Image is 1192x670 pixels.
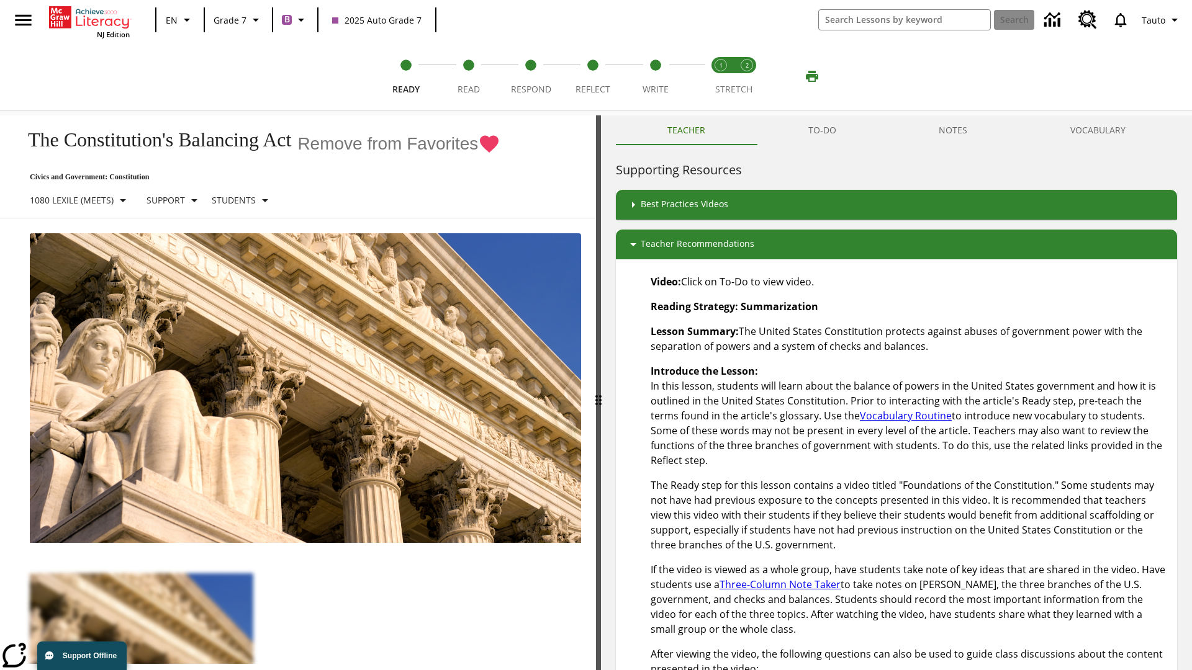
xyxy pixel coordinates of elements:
[616,115,1177,145] div: Instructional Panel Tabs
[651,562,1167,636] p: If the video is viewed as a whole group, have students take note of key ideas that are shared in ...
[1142,14,1165,27] span: Tauto
[63,651,117,660] span: Support Offline
[888,115,1019,145] button: NOTES
[1137,9,1187,31] button: Profile/Settings
[641,197,728,212] p: Best Practices Videos
[1104,4,1137,36] a: Notifications
[97,30,130,39] span: NJ Edition
[370,42,442,110] button: Ready step 1 of 5
[651,364,758,378] strong: Introduce the Lesson:
[458,83,480,95] span: Read
[332,14,422,27] span: 2025 Auto Grade 7
[392,83,420,95] span: Ready
[746,61,749,69] text: 2
[1037,3,1071,37] a: Data Center
[860,409,952,422] a: Vocabulary Routine
[651,275,681,288] strong: Video:
[720,578,841,591] a: Three-Column Note Taker
[30,233,581,543] img: The U.S. Supreme Court Building displays the phrase, "Equal Justice Under Law."
[5,2,42,38] button: Open side menu
[651,364,1167,468] p: In this lesson, students will learn about the balance of powers in the United States government a...
[1019,115,1177,145] button: VOCABULARY
[616,190,1177,220] div: Best Practices Videos
[643,83,669,95] span: Write
[147,194,185,207] p: Support
[15,172,500,182] p: Civics and Government: Constitution
[432,42,504,110] button: Read step 2 of 5
[720,61,723,69] text: 1
[757,115,888,145] button: TO-DO
[729,42,765,110] button: Stretch Respond step 2 of 2
[601,115,1192,670] div: activity
[37,641,127,670] button: Support Offline
[651,274,1167,289] p: Click on To-Do to view video.
[651,478,1167,552] p: The Ready step for this lesson contains a video titled "Foundations of the Constitution." Some st...
[792,65,832,87] button: Print
[741,300,818,313] strong: Summarization
[284,12,290,27] span: B
[620,42,692,110] button: Write step 5 of 5
[511,83,551,95] span: Respond
[651,324,739,338] strong: Lesson Summary:
[616,115,757,145] button: Teacher
[703,42,739,110] button: Stretch Read step 1 of 2
[651,300,738,313] strong: Reading Strategy:
[277,9,314,31] button: Boost Class color is purple. Change class color
[212,194,256,207] p: Students
[166,14,178,27] span: EN
[30,194,114,207] p: 1080 Lexile (Meets)
[641,237,754,252] p: Teacher Recommendations
[651,324,1167,354] p: The United States Constitution protects against abuses of government power with the separation of...
[1071,3,1104,37] a: Resource Center, Will open in new tab
[819,10,990,30] input: search field
[25,189,135,212] button: Select Lexile, 1080 Lexile (Meets)
[715,83,752,95] span: STRETCH
[207,189,278,212] button: Select Student
[214,14,246,27] span: Grade 7
[15,128,291,151] h1: The Constitution's Balancing Act
[160,9,200,31] button: Language: EN, Select a language
[495,42,567,110] button: Respond step 3 of 5
[616,160,1177,180] h6: Supporting Resources
[616,230,1177,259] div: Teacher Recommendations
[297,134,478,154] span: Remove from Favorites
[49,4,130,39] div: Home
[596,115,601,670] div: Press Enter or Spacebar and then press right and left arrow keys to move the slider
[557,42,629,110] button: Reflect step 4 of 5
[209,9,268,31] button: Grade: Grade 7, Select a grade
[297,133,500,154] button: Remove from Favorites - The Constitution's Balancing Act
[142,189,207,212] button: Scaffolds, Support
[576,83,610,95] span: Reflect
